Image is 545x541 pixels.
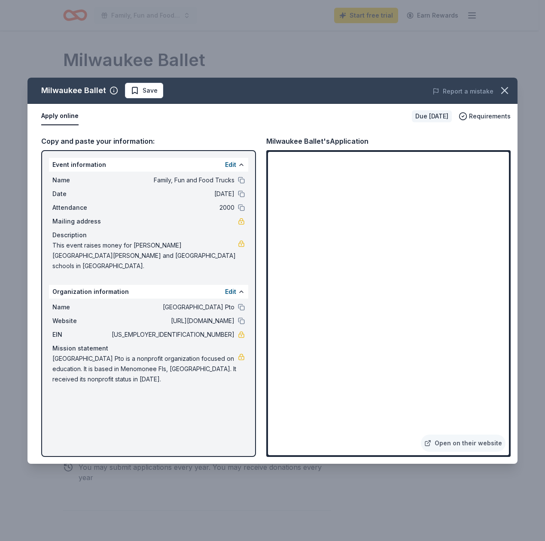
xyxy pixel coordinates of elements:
[49,158,248,172] div: Event information
[49,285,248,299] div: Organization information
[432,86,493,97] button: Report a mistake
[110,202,234,213] span: 2000
[421,435,505,452] a: Open on their website
[52,354,238,384] span: [GEOGRAPHIC_DATA] Pto is a nonprofit organization focused on education. It is based in Menomonee ...
[459,111,511,121] button: Requirements
[110,302,234,312] span: [GEOGRAPHIC_DATA] Pto
[52,216,110,227] span: Mailing address
[110,189,234,199] span: [DATE]
[52,302,110,312] span: Name
[110,175,234,185] span: Family, Fun and Food Trucks
[143,85,158,96] span: Save
[52,316,110,326] span: Website
[52,329,110,340] span: EIN
[225,160,236,170] button: Edit
[125,83,163,98] button: Save
[41,84,106,97] div: Milwaukee Ballet
[110,316,234,326] span: [URL][DOMAIN_NAME]
[412,110,452,122] div: Due [DATE]
[41,107,79,125] button: Apply online
[52,343,245,354] div: Mission statement
[225,287,236,297] button: Edit
[52,240,238,271] span: This event raises money for [PERSON_NAME][GEOGRAPHIC_DATA][PERSON_NAME] and [GEOGRAPHIC_DATA] sch...
[52,175,110,185] span: Name
[52,230,245,240] div: Description
[52,189,110,199] span: Date
[52,202,110,213] span: Attendance
[469,111,511,121] span: Requirements
[41,136,256,147] div: Copy and paste your information:
[110,329,234,340] span: [US_EMPLOYER_IDENTIFICATION_NUMBER]
[266,136,368,147] div: Milwaukee Ballet's Application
